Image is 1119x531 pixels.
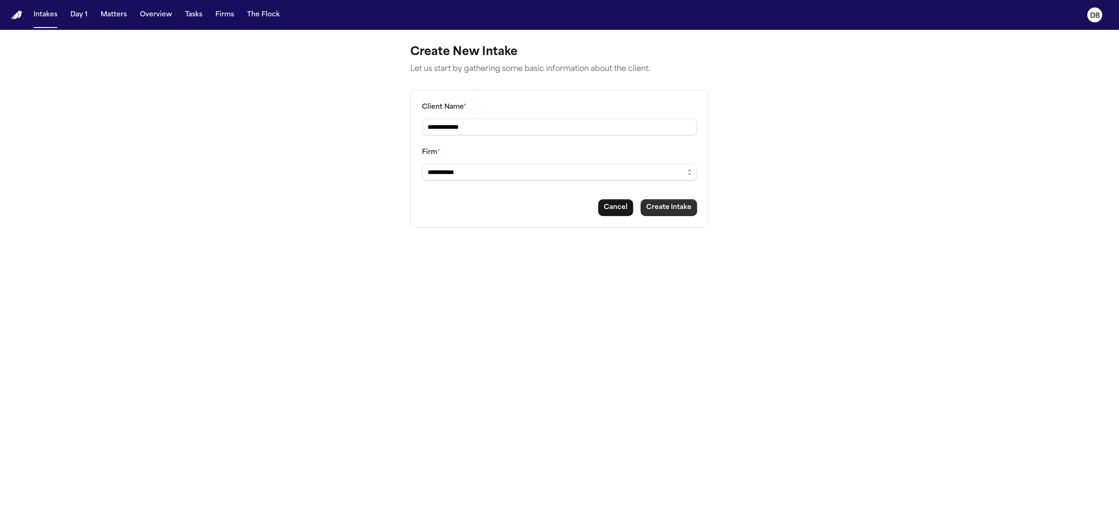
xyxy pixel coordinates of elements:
button: The Flock [243,7,283,23]
p: Let us start by gathering some basic information about the client. [410,63,709,75]
button: Cancel intake creation [598,199,633,216]
button: Matters [97,7,131,23]
button: Create intake [641,199,697,216]
label: Client Name [422,104,466,111]
input: Client name [422,119,697,135]
h1: Create New Intake [410,45,709,60]
button: Overview [136,7,176,23]
label: Firm [422,149,440,156]
img: Finch Logo [11,11,22,20]
button: Firms [212,7,238,23]
a: Home [11,11,22,20]
button: Day 1 [67,7,91,23]
button: Tasks [181,7,206,23]
button: Intakes [30,7,61,23]
input: Select a firm [422,164,697,181]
